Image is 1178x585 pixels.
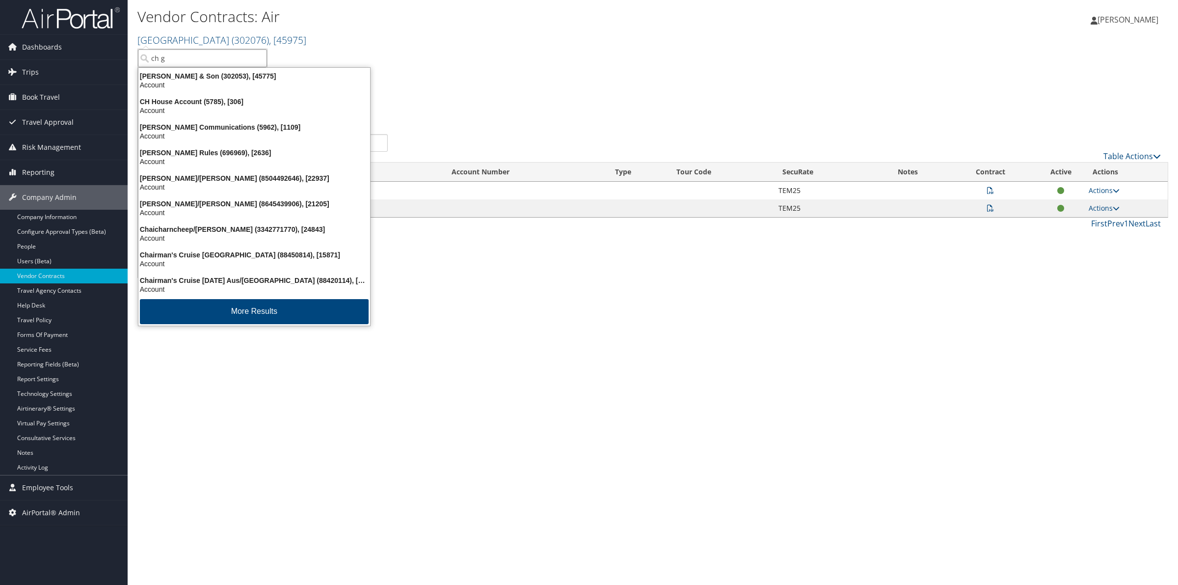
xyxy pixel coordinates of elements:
[138,49,267,67] input: Search Accounts
[606,163,668,182] th: Type: activate to sort column ascending
[22,185,77,210] span: Company Admin
[1124,218,1128,229] a: 1
[133,208,376,217] div: Account
[22,110,74,135] span: Travel Approval
[1146,218,1161,229] a: Last
[140,299,369,324] button: More Results
[443,163,606,182] th: Account Number: activate to sort column ascending
[133,285,376,294] div: Account
[133,148,376,157] div: [PERSON_NAME] Rules (696969), [2636]
[1038,163,1083,182] th: Active: activate to sort column ascending
[22,35,62,59] span: Dashboards
[137,108,1168,134] div: There are contracts.
[22,6,120,29] img: airportal-logo.png
[133,81,376,89] div: Account
[1084,163,1168,182] th: Actions
[22,85,60,110] span: Book Travel
[304,163,443,182] th: Name: activate to sort column ascending
[232,33,269,47] span: ( 302076 )
[133,234,376,243] div: Account
[1107,218,1124,229] a: Prev
[774,199,872,217] td: TEM25
[22,475,73,500] span: Employee Tools
[133,276,376,285] div: Chairman's Cruise [DATE] Aus/[GEOGRAPHIC_DATA] (88420114), [15865]
[774,163,872,182] th: SecuRate: activate to sort column ascending
[304,182,443,199] td: American Airlines
[133,106,376,115] div: Account
[133,97,376,106] div: CH House Account (5785), [306]
[774,182,872,199] td: TEM25
[22,160,54,185] span: Reporting
[304,199,443,217] td: United Airlines
[1089,186,1120,195] a: Actions
[668,163,774,182] th: Tour Code: activate to sort column ascending
[133,123,376,132] div: [PERSON_NAME] Communications (5962), [1109]
[133,183,376,192] div: Account
[872,163,943,182] th: Notes: activate to sort column ascending
[133,157,376,166] div: Account
[133,199,376,208] div: [PERSON_NAME]/[PERSON_NAME] (8645439906), [21205]
[133,259,376,268] div: Account
[943,163,1038,182] th: Contract: activate to sort column ascending
[133,72,376,81] div: [PERSON_NAME] & Son (302053), [45775]
[1103,151,1161,162] a: Table Actions
[1091,5,1168,34] a: [PERSON_NAME]
[133,132,376,140] div: Account
[1089,203,1120,213] a: Actions
[133,225,376,234] div: Chaicharncheep/[PERSON_NAME] (3342771770), [24843]
[1098,14,1158,25] span: [PERSON_NAME]
[22,135,81,160] span: Risk Management
[269,33,306,47] span: , [ 45975 ]
[133,251,376,259] div: Chairman's Cruise [GEOGRAPHIC_DATA] (88450814), [15871]
[137,6,825,27] h1: Vendor Contracts: Air
[137,33,306,47] a: [GEOGRAPHIC_DATA]
[1128,218,1146,229] a: Next
[1091,218,1107,229] a: First
[22,60,39,84] span: Trips
[133,174,376,183] div: [PERSON_NAME]/[PERSON_NAME] (8504492646), [22937]
[22,501,80,525] span: AirPortal® Admin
